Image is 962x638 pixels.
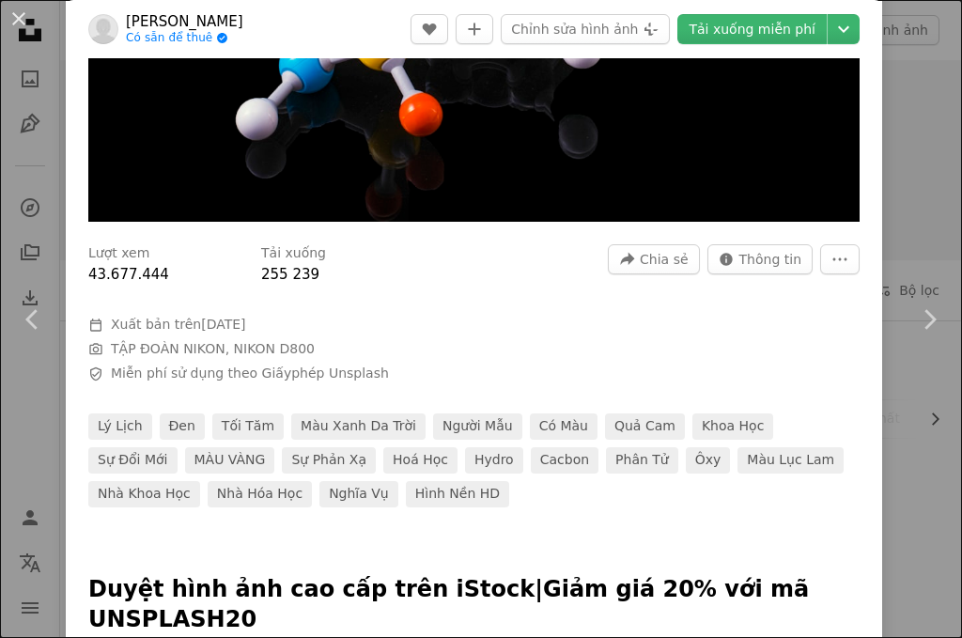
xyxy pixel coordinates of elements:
button: Thêm hành động [820,244,860,274]
a: phép Unsplash [291,366,389,381]
time: Ngày 20 tháng 10 năm 2020 lúc 00:04:33 UTC+7 [201,317,245,332]
font: quả cam [614,418,675,433]
font: hoá học [393,452,448,467]
font: cacbon [540,452,589,467]
a: nhà hóa học [208,481,312,507]
a: lý lịch [88,413,152,440]
font: sự đổi mới [98,452,168,467]
font: Chia sẻ [640,252,688,267]
font: Miễn phí sử dụng theo Giấy [111,366,291,381]
font: màu xanh da trời [301,418,416,433]
font: [PERSON_NAME] [126,13,243,30]
a: Hình nền HD [406,481,509,507]
button: TẬP ĐOÀN NIKON, NIKON D800 [111,340,315,359]
button: Tôi thích [411,14,448,44]
a: quả cam [605,413,685,440]
font: | [535,576,543,602]
font: [DATE] [201,317,245,332]
a: hydro [465,447,523,474]
button: Chọn kích thước tải xuống [828,14,860,44]
font: Xuất bản trên [111,317,201,332]
a: Có sẵn để thuê [126,31,243,46]
img: Đi đến hồ sơ của Terry Vlisidis [88,14,118,44]
a: màu xanh da trời [291,413,426,440]
font: khoa học [702,418,764,433]
button: Thống kê của hình ảnh này [707,244,813,274]
font: có màu [539,418,588,433]
font: Hình nền HD [415,486,500,501]
font: hydro [474,452,514,467]
a: cacbon [531,447,598,474]
button: Chia sẻ hình ảnh này [608,244,699,274]
font: phân tử [615,452,669,467]
font: nhà hóa học [217,486,303,501]
a: [PERSON_NAME] [126,12,243,31]
font: Tải xuống miễn phí [689,22,815,37]
a: Tải xuống miễn phí [677,14,827,44]
a: màu lục lam [737,447,844,474]
a: người mẫu [433,413,522,440]
font: Lượt xem [88,245,149,260]
a: MÀU VÀNG [185,447,275,474]
font: lý lịch [98,418,143,433]
a: sự phản xạ [282,447,376,474]
font: 43.677.444 [88,266,169,283]
font: sự phản xạ [291,452,366,467]
a: có màu [530,413,597,440]
font: nghĩa vụ [329,486,389,501]
a: đen [160,413,205,440]
a: hoá học [383,447,458,474]
a: ôxy [686,447,731,474]
font: đen [169,418,195,433]
a: phân tử [606,447,678,474]
a: nghĩa vụ [319,481,398,507]
a: khoa học [692,413,773,440]
font: Tải xuống [261,245,326,260]
button: Thêm vào bộ sưu tập [456,14,493,44]
font: 255 239 [261,266,319,283]
a: tối tăm [212,413,284,440]
button: Chỉnh sửa hình ảnh [501,14,670,44]
font: màu lục lam [747,452,834,467]
font: MÀU VÀNG [194,452,266,467]
font: Giảm giá 20% với mã UNSPLASH20 [88,576,809,632]
font: tối tăm [222,418,274,433]
font: nhà khoa học [98,486,191,501]
font: Chỉnh sửa hình ảnh [511,22,638,37]
a: Tiếp theo [896,229,962,410]
font: người mẫu [442,418,513,433]
font: TẬP ĐOÀN NIKON, NIKON D800 [111,341,315,356]
font: Thông tin [739,252,801,267]
a: sự đổi mới [88,447,178,474]
a: nhà khoa học [88,481,200,507]
font: ôxy [695,452,721,467]
font: Duyệt hình ảnh cao cấp trên iStock [88,576,535,602]
font: Có sẵn để thuê [126,31,212,44]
